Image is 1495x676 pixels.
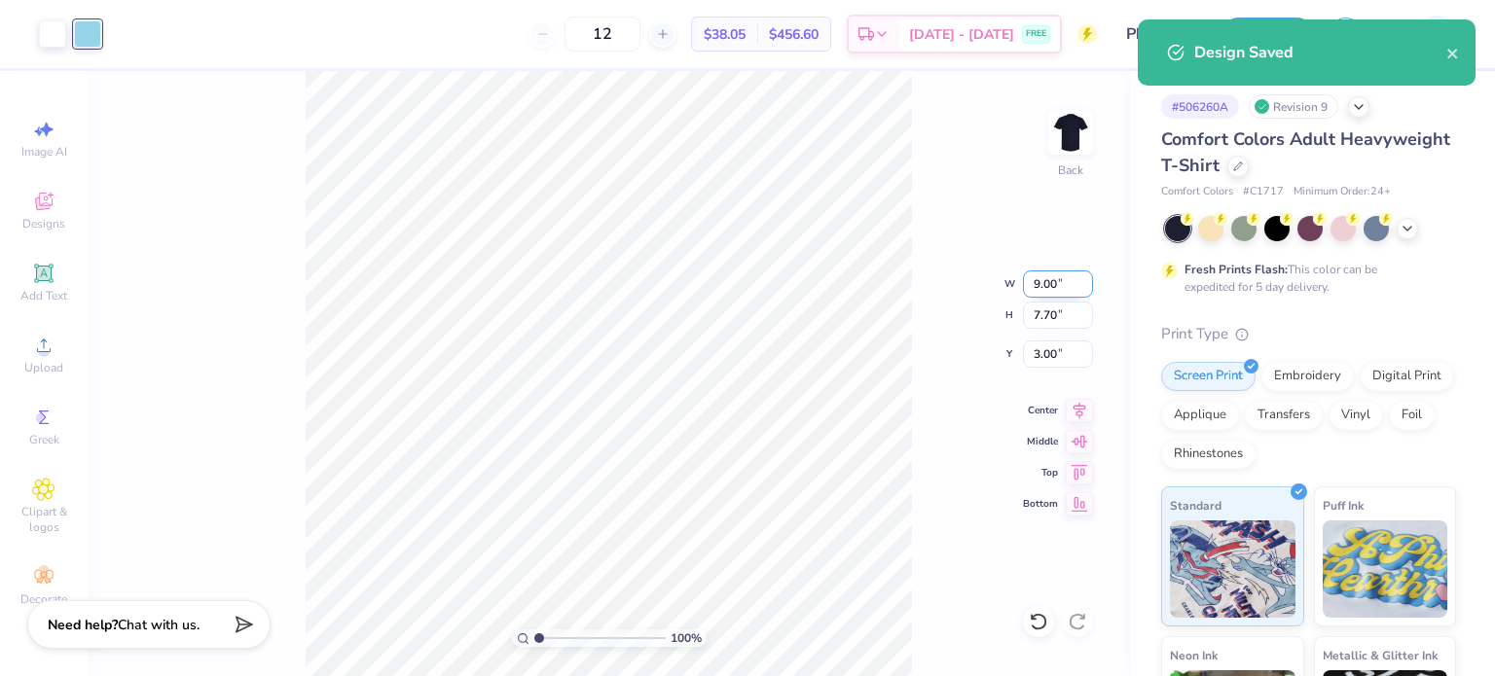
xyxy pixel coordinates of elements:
[1170,520,1295,618] img: Standard
[1170,645,1218,665] span: Neon Ink
[1360,362,1454,391] div: Digital Print
[1058,161,1083,179] div: Back
[1446,41,1460,64] button: close
[1389,401,1435,430] div: Foil
[29,432,59,447] span: Greek
[1243,184,1284,200] span: # C1717
[1023,497,1058,511] span: Bottom
[1329,401,1383,430] div: Vinyl
[1185,262,1288,277] strong: Fresh Prints Flash:
[1112,15,1207,53] input: Untitled Design
[10,504,78,535] span: Clipart & logos
[1261,362,1354,391] div: Embroidery
[118,616,200,634] span: Chat with us.
[1245,401,1323,430] div: Transfers
[20,288,67,303] span: Add Text
[1323,520,1448,618] img: Puff Ink
[704,24,746,45] span: $38.05
[1161,440,1256,469] div: Rhinestones
[1026,27,1046,41] span: FREE
[1023,404,1058,417] span: Center
[1323,495,1364,516] span: Puff Ink
[1194,41,1446,64] div: Design Saved
[565,17,640,52] input: – –
[1170,495,1222,516] span: Standard
[1161,323,1456,345] div: Print Type
[1023,435,1058,448] span: Middle
[1161,401,1239,430] div: Applique
[1161,362,1256,391] div: Screen Print
[20,591,67,607] span: Decorate
[1161,127,1450,177] span: Comfort Colors Adult Heavyweight T-Shirt
[1249,94,1338,119] div: Revision 9
[1161,94,1239,119] div: # 506260A
[671,629,702,647] span: 100 %
[1161,184,1233,200] span: Comfort Colors
[1051,113,1090,152] img: Back
[21,144,67,160] span: Image AI
[909,24,1014,45] span: [DATE] - [DATE]
[24,360,63,375] span: Upload
[48,616,118,634] strong: Need help?
[1185,261,1424,296] div: This color can be expedited for 5 day delivery.
[1023,466,1058,480] span: Top
[1294,184,1391,200] span: Minimum Order: 24 +
[22,216,65,231] span: Designs
[769,24,819,45] span: $456.60
[1323,645,1438,665] span: Metallic & Glitter Ink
